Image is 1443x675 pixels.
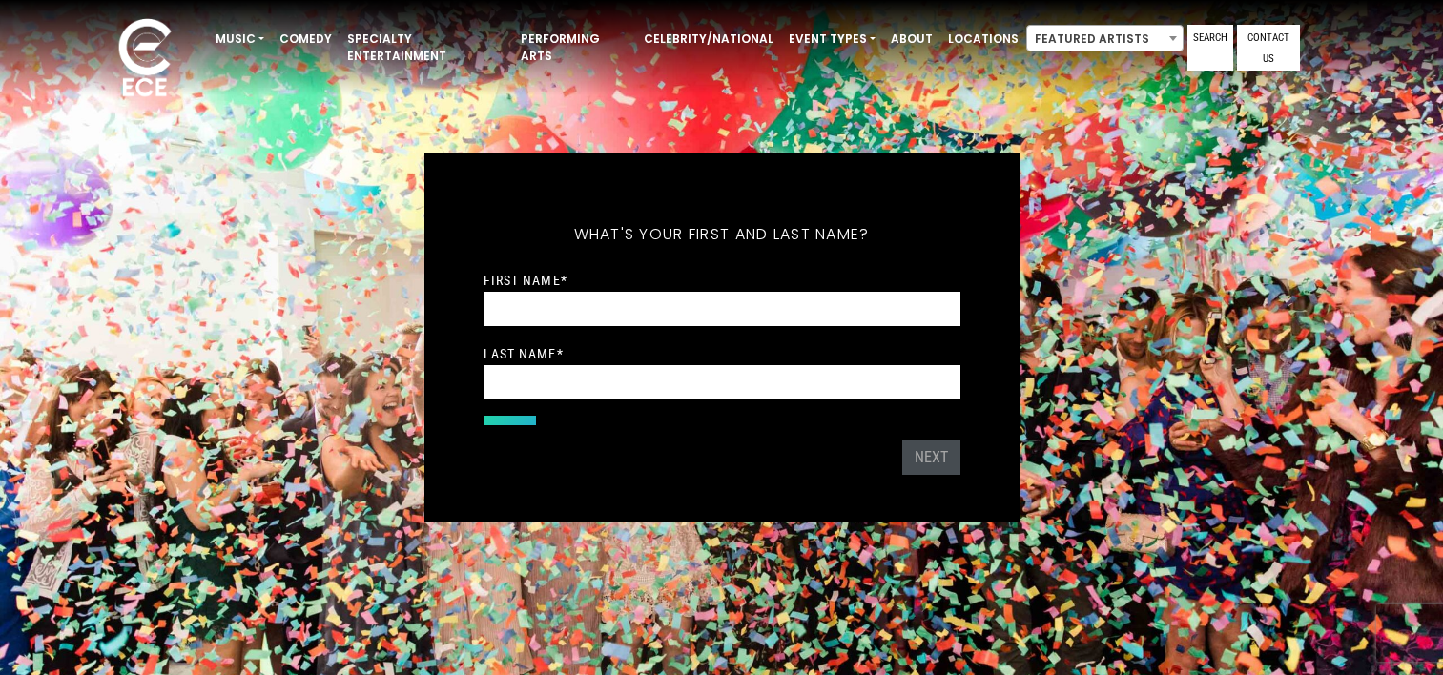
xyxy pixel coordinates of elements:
h5: What's your first and last name? [484,200,960,269]
a: Celebrity/National [636,23,781,55]
a: Event Types [781,23,883,55]
span: Featured Artists [1026,25,1184,51]
a: Comedy [272,23,340,55]
a: Contact Us [1237,25,1300,71]
a: Specialty Entertainment [340,23,513,72]
a: Music [208,23,272,55]
a: Search [1187,25,1233,71]
span: Featured Artists [1027,26,1183,52]
a: Locations [940,23,1026,55]
a: Performing Arts [513,23,636,72]
a: About [883,23,940,55]
label: Last Name [484,345,564,362]
label: First Name [484,272,567,289]
img: ece_new_logo_whitev2-1.png [97,13,193,106]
